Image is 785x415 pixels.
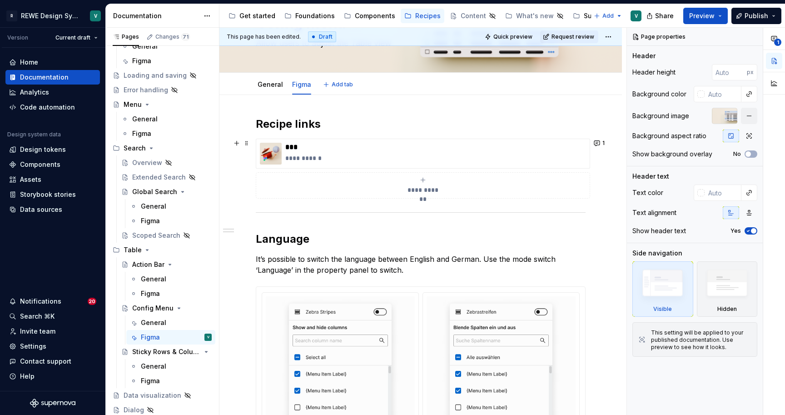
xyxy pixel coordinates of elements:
[21,11,79,20] div: REWE Design System
[124,391,181,400] div: Data visualization
[340,9,399,23] a: Components
[109,83,215,97] a: Error handling
[7,34,28,41] div: Version
[591,10,625,22] button: Add
[141,376,160,385] div: Figma
[5,157,100,172] a: Components
[113,11,199,20] div: Documentation
[227,33,301,40] span: This page has been edited.
[6,10,17,21] div: R
[5,85,100,100] a: Analytics
[20,88,49,97] div: Analytics
[5,339,100,354] a: Settings
[446,9,500,23] a: Content
[109,243,215,257] div: Table
[141,333,160,342] div: Figma
[132,347,201,356] div: Sticky Rows & Columns
[118,228,215,243] a: Scoped Search
[5,70,100,85] a: Documentation
[584,11,609,20] div: Support
[109,97,215,112] a: Menu
[683,8,728,24] button: Preview
[132,173,186,182] div: Extended Search
[569,9,612,23] a: Support
[20,160,60,169] div: Components
[124,144,146,153] div: Search
[132,115,158,124] div: General
[288,75,315,94] div: Figma
[260,143,282,165] img: 20342684-36e1-4282-a0e5-d77e8b905ba9.png
[516,11,554,20] div: What's new
[602,12,614,20] span: Add
[94,12,97,20] div: V
[207,333,209,342] div: V
[141,318,166,327] div: General
[181,33,190,40] span: 71
[689,11,715,20] span: Preview
[20,297,61,306] div: Notifications
[653,305,672,313] div: Visible
[635,12,638,20] div: V
[126,199,215,214] a: General
[602,140,605,147] span: 1
[632,111,689,120] div: Background image
[731,8,781,24] button: Publish
[20,372,35,381] div: Help
[2,6,104,25] button: RREWE Design SystemV
[118,257,215,272] a: Action Bar
[118,170,215,185] a: Extended Search
[332,81,353,88] span: Add tab
[20,73,69,82] div: Documentation
[225,9,279,23] a: Get started
[258,80,283,88] a: General
[551,33,594,40] span: Request review
[5,309,100,324] button: Search ⌘K
[5,202,100,217] a: Data sources
[225,7,589,25] div: Page tree
[51,31,102,44] button: Current draft
[118,301,215,315] a: Config Menu
[632,68,676,77] div: Header height
[482,30,537,43] button: Quick preview
[632,261,693,317] div: Visible
[132,231,180,240] div: Scoped Search
[254,75,287,94] div: General
[5,324,100,339] a: Invite team
[124,405,144,415] div: Dialog
[655,11,674,20] span: Share
[118,112,215,126] a: General
[256,254,586,275] p: It’s possible to switch the language between English and German. Use the mode switch ‘Language’ i...
[320,78,357,91] button: Add tab
[124,100,142,109] div: Menu
[132,187,177,196] div: Global Search
[415,11,441,20] div: Recipes
[747,69,754,76] p: px
[5,187,100,202] a: Storybook stories
[118,39,215,54] a: General
[730,227,741,235] label: Yes
[118,185,215,199] a: Global Search
[118,54,215,68] a: Figma
[256,117,586,131] h2: Recipe links
[5,369,100,384] button: Help
[126,374,215,388] a: Figma
[88,298,96,305] span: 20
[30,399,75,408] svg: Supernova Logo
[295,11,335,20] div: Foundations
[502,9,567,23] a: What's new
[705,185,741,201] input: Auto
[5,55,100,70] a: Home
[20,357,71,366] div: Contact support
[55,34,90,41] span: Current draft
[141,289,160,298] div: Figma
[20,175,41,184] div: Assets
[697,261,758,317] div: Hidden
[20,342,46,351] div: Settings
[141,362,166,371] div: General
[109,388,215,403] a: Data visualization
[132,129,151,138] div: Figma
[126,272,215,286] a: General
[118,155,215,170] a: Overview
[401,9,444,23] a: Recipes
